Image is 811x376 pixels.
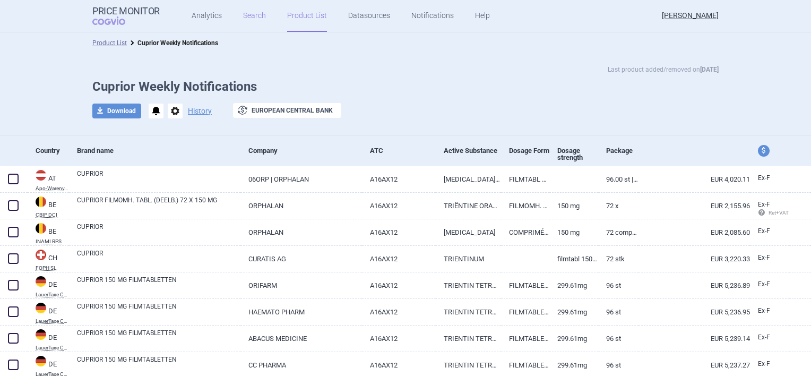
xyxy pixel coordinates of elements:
a: 96 St [598,272,639,298]
a: CURATIS AG [240,246,362,272]
a: [MEDICAL_DATA] TETRAHYDROCHLORIDE [436,166,501,192]
a: FILMTABLETTEN [501,299,550,325]
a: Ex-F [750,356,789,372]
a: FILMTABLETTEN [501,326,550,352]
div: Dosage strength [557,138,598,170]
a: [MEDICAL_DATA] [436,219,501,245]
a: EUR 5,236.89 [639,272,750,298]
abbr: FOPH SL — List of medical products provided by Swiss Federal Office of Public Health (FOPH). [36,266,69,271]
a: DEDELauerTaxe CGM [28,275,69,297]
a: BEBECBIP DCI [28,195,69,218]
a: Price MonitorCOGVIO [92,6,160,26]
a: 72 comprimés pelliculés, 150 mg [598,219,639,245]
span: Ex-factory price [758,334,770,341]
a: CUPRIOR 150 MG FILMTABLETTEN [77,355,240,374]
strong: [DATE] [700,66,719,73]
a: ATATApo-Warenv.III [28,169,69,191]
a: EUR 5,239.14 [639,326,750,352]
a: ABACUS MEDICINE [240,326,362,352]
div: ATC [370,138,436,164]
a: Product List [92,39,127,47]
abbr: LauerTaxe CGM — Complex database for German drug information provided by commercial provider CGM ... [36,292,69,297]
a: Ex-F [750,330,789,346]
abbr: CBIP DCI — Belgian Center for Pharmacotherapeutic Information (CBIP) [36,212,69,218]
img: Austria [36,170,46,181]
a: Ex-F Ret+VAT calc [750,197,789,221]
a: DEDELauerTaxe CGM [28,302,69,324]
a: TRIENTIN TETRAHYDROCHLORID 299,6 MG [436,272,501,298]
a: FILMOMH. TABL. (DEELB. KWANTIT.) [501,193,550,219]
button: European Central Bank [233,103,341,118]
span: COGVIO [92,16,140,25]
a: Filmtabl 150 mg [549,246,598,272]
h1: Cuprior Weekly Notifications [92,79,719,95]
abbr: INAMI RPS — National Institute for Health Disability Insurance, Belgium. Programme web - Médicame... [36,239,69,244]
a: A16AX12 [362,326,436,352]
a: A16AX12 [362,299,436,325]
a: EUR 2,155.96 [639,193,750,219]
abbr: Apo-Warenv.III — Apothekerverlag Warenverzeichnis. Online database developed by the Österreichisc... [36,186,69,191]
a: 299.61mg [549,326,598,352]
span: Ex-factory price [758,201,770,208]
div: Brand name [77,138,240,164]
a: CUPRIOR [77,169,240,188]
a: ORPHALAN [240,219,362,245]
a: TRIENTIN TETRAHYDROCHLORID 299,6 MG [436,299,501,325]
span: Ex-factory price [758,174,770,182]
a: Ex-F [750,277,789,293]
a: A16AX12 [362,272,436,298]
a: CHCHFOPH SL [28,249,69,271]
a: BEBEINAMI RPS [28,222,69,244]
a: EUR 4,020.11 [639,166,750,192]
a: FILMTABL 150MG [501,166,550,192]
a: CUPRIOR [77,249,240,268]
li: Product List [92,38,127,48]
a: 96.00 ST | Stück [598,166,639,192]
button: History [188,107,212,115]
div: Dosage Form [509,138,550,164]
a: FILMTABLETTEN [501,272,550,298]
a: 299.61mg [549,272,598,298]
a: Ex-F [750,224,789,240]
abbr: LauerTaxe CGM — Complex database for German drug information provided by commercial provider CGM ... [36,345,69,351]
a: 72 x [598,193,639,219]
a: Ex-F [750,303,789,319]
a: Ex-F [750,250,789,266]
a: A16AX12 [362,246,436,272]
a: 150 mg [549,193,598,219]
a: 96 St [598,299,639,325]
div: Company [248,138,362,164]
a: CUPRIOR [77,222,240,241]
img: Switzerland [36,250,46,260]
span: Ret+VAT calc [758,210,799,216]
a: ORIFARM [240,272,362,298]
a: 06ORP | ORPHALAN [240,166,362,192]
span: Ex-factory price [758,360,770,368]
div: Package [606,138,639,164]
a: DEDELauerTaxe CGM [28,328,69,351]
img: Germany [36,303,46,313]
a: CUPRIOR 150 MG FILMTABLETTEN [77,302,240,321]
a: A16AX12 [362,219,436,245]
span: Ex-factory price [758,227,770,235]
img: Germany [36,329,46,340]
span: Ex-factory price [758,280,770,288]
abbr: LauerTaxe CGM — Complex database for German drug information provided by commercial provider CGM ... [36,319,69,324]
a: ORPHALAN [240,193,362,219]
strong: Price Monitor [92,6,160,16]
img: Belgium [36,196,46,207]
strong: Cuprior Weekly Notifications [137,39,218,47]
a: EUR 3,220.33 [639,246,750,272]
a: CUPRIOR 150 MG FILMTABLETTEN [77,275,240,294]
button: Download [92,104,141,118]
div: Active Substance [444,138,501,164]
a: 299.61mg [549,299,598,325]
a: A16AX12 [362,193,436,219]
a: COMPRIMÉ PELLICULÉ [501,219,550,245]
a: A16AX12 [362,166,436,192]
a: HAEMATO PHARM [240,299,362,325]
a: Ex-F [750,170,789,186]
a: 96 St [598,326,639,352]
span: Ex-factory price [758,254,770,261]
li: Cuprior Weekly Notifications [127,38,218,48]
